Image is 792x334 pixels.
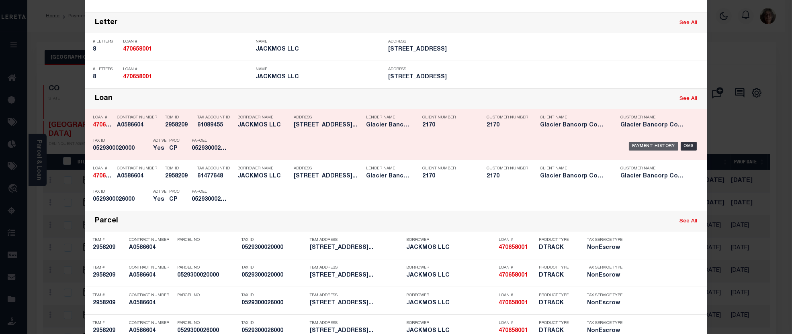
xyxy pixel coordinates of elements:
[241,238,306,242] p: Tax ID
[388,39,517,44] p: Address
[422,166,475,171] p: Client Number
[540,115,608,120] p: Client Name
[310,321,402,326] p: TBM Address
[192,145,228,152] h5: 0529300020000
[197,115,233,120] p: Tax Account ID
[629,142,678,151] div: Payment History
[310,238,402,242] p: TBM Address
[117,115,161,120] p: Contract Number
[169,145,180,152] h5: CP
[487,122,527,129] h5: 2170
[499,272,535,279] h5: 470658001
[241,300,306,307] h5: 0529300026000
[123,39,252,44] p: Loan #
[422,173,475,180] h5: 2170
[422,115,475,120] p: Client Number
[192,138,228,143] p: Parcel
[499,245,528,250] strong: 470658001
[93,138,149,143] p: Tax ID
[192,189,228,194] p: Parcel
[499,244,535,251] h5: 470658001
[539,244,575,251] h5: DTRACK
[123,47,152,52] strong: 470658001
[256,46,384,53] h5: JACKMOS LLC
[241,293,306,298] p: Tax ID
[95,217,118,226] div: Parcel
[406,300,495,307] h5: JACKMOS LLC
[165,115,193,120] p: TBM ID
[256,39,384,44] p: Name
[310,272,402,279] h5: 2325 S FEDERAL BLVD DENVER CO 8...
[123,74,152,80] strong: 470658001
[123,67,252,72] p: Loan #
[539,321,575,326] p: Product Type
[93,166,113,171] p: Loan #
[237,166,290,171] p: Borrower Name
[169,189,180,194] p: PPCC
[177,238,237,242] p: Parcel No
[153,145,165,152] h5: Yes
[620,166,689,171] p: Customer Name
[366,122,410,129] h5: Glacier Bancorp Commercial
[587,300,623,307] h5: NonEscrow
[310,244,402,251] h5: 2325 S FEDERAL BLVD DENVER CO 8...
[129,321,173,326] p: Contract Number
[388,46,517,53] h5: 2325 SOUTH FEDERAL BLVD
[620,115,689,120] p: Customer Name
[587,272,623,279] h5: NonEscrow
[177,293,237,298] p: Parcel No
[169,138,180,143] p: PPCC
[165,122,193,129] h5: 2958209
[237,122,290,129] h5: JACKMOS LLC
[366,166,410,171] p: Lender Name
[241,265,306,270] p: Tax ID
[539,272,575,279] h5: DTRACK
[499,273,528,278] strong: 470658001
[366,173,410,180] h5: Glacier Bancorp Commercial
[93,189,149,194] p: Tax ID
[197,166,233,171] p: Tax Account ID
[499,321,535,326] p: Loan #
[93,115,113,120] p: Loan #
[406,293,495,298] p: Borrower
[539,238,575,242] p: Product Type
[540,173,608,180] h5: Glacier Bancorp Commercial
[165,173,193,180] h5: 2958209
[406,265,495,270] p: Borrower
[95,94,113,104] div: Loan
[310,293,402,298] p: TBM Address
[310,265,402,270] p: TBM Address
[93,46,119,53] h5: 8
[129,272,173,279] h5: A0586604
[256,67,384,72] p: Name
[93,244,125,251] h5: 2958209
[93,293,125,298] p: TBM #
[93,173,122,179] strong: 470658001
[165,166,193,171] p: TBM ID
[241,244,306,251] h5: 0529300020000
[499,300,528,306] strong: 470658001
[499,293,535,298] p: Loan #
[177,265,237,270] p: Parcel No
[620,122,689,129] h5: Glacier Bancorp Commercial
[93,173,113,180] h5: 470658001
[294,122,362,129] h5: 2325 S FEDERAL BLVD DENVER CO 8...
[539,300,575,307] h5: DTRACK
[388,74,517,81] h5: 2325 SOUTH FEDERAL BLVD
[294,166,362,171] p: Address
[93,39,119,44] p: # Letters
[406,272,495,279] h5: JACKMOS LLC
[153,196,165,203] h5: Yes
[679,96,697,102] a: See All
[487,166,528,171] p: Customer Number
[93,272,125,279] h5: 2958209
[117,173,161,180] h5: A0586604
[406,244,495,251] h5: JACKMOS LLC
[406,321,495,326] p: Borrower
[388,67,517,72] p: Address
[499,238,535,242] p: Loan #
[129,265,173,270] p: Contract Number
[117,166,161,171] p: Contract Number
[679,219,697,224] a: See All
[93,265,125,270] p: TBM #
